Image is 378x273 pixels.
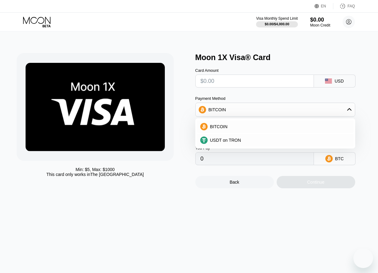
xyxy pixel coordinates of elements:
div: BITCOIN [197,120,353,133]
div: This card only works in The [GEOGRAPHIC_DATA] [47,172,144,177]
div: Moon 1X Visa® Card [195,53,368,62]
span: BITCOIN [210,124,228,129]
div: BITCOIN [209,107,226,112]
div: Visa Monthly Spend Limit$0.00/$4,000.00 [256,16,298,27]
div: Back [230,180,239,185]
div: Min: $ 5 , Max: $ 1000 [75,167,115,172]
div: BITCOIN [196,104,355,116]
div: Visa Monthly Spend Limit [256,16,298,21]
iframe: Schaltfläche zum Öffnen des Messaging-Fensters [353,248,373,268]
div: EN [321,4,326,8]
div: USDT on TRON [197,134,353,146]
div: Payment Method [195,96,355,101]
div: You Pay [195,146,314,150]
input: $0.00 [201,75,309,87]
div: FAQ [333,3,355,9]
div: $0.00 / $4,000.00 [265,22,289,26]
span: USDT on TRON [210,138,241,143]
div: BTC [335,156,344,161]
div: $0.00 [310,17,330,23]
div: Moon Credit [310,23,330,27]
div: EN [315,3,333,9]
div: Card Amount [195,68,314,73]
div: FAQ [348,4,355,8]
div: $0.00Moon Credit [310,17,330,27]
div: Back [195,176,274,188]
div: USD [335,79,344,84]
